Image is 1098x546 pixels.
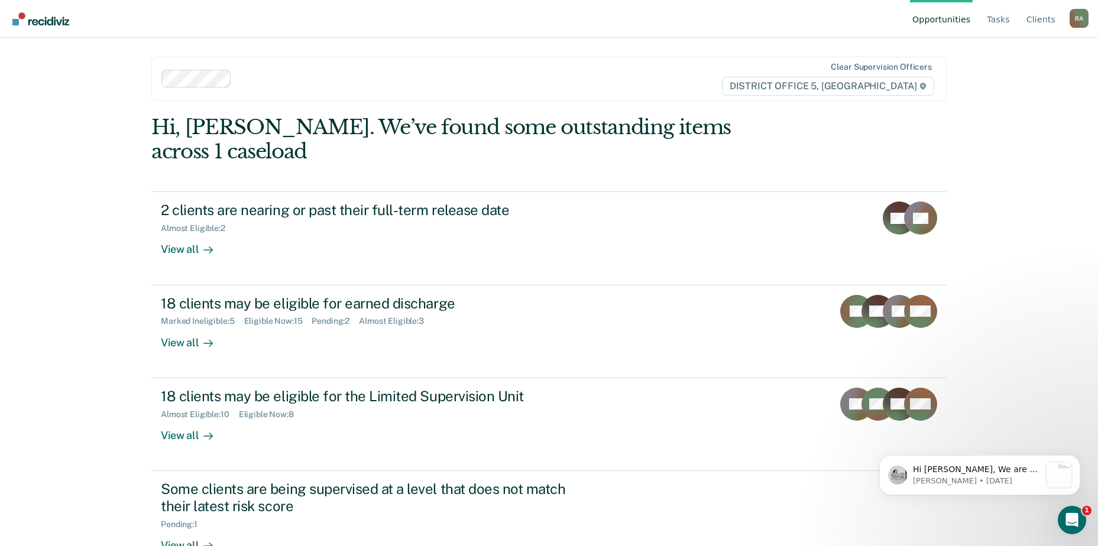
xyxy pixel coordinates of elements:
[161,480,576,515] div: Some clients are being supervised at a level that does not match their latest risk score
[244,316,312,326] div: Eligible Now : 15
[161,419,227,442] div: View all
[161,326,227,349] div: View all
[12,12,69,25] img: Recidiviz
[861,431,1098,514] iframe: Intercom notifications message
[151,285,947,378] a: 18 clients may be eligible for earned dischargeMarked Ineligible:5Eligible Now:15Pending:2Almost ...
[312,316,359,326] div: Pending : 2
[51,44,179,55] p: Message from Kim, sent 2w ago
[151,115,788,164] div: Hi, [PERSON_NAME]. We’ve found some outstanding items across 1 caseload
[1058,506,1086,534] iframe: Intercom live chat
[722,77,934,96] span: DISTRICT OFFICE 5, [GEOGRAPHIC_DATA]
[161,519,207,529] div: Pending : 1
[359,316,433,326] div: Almost Eligible : 3
[151,378,947,471] a: 18 clients may be eligible for the Limited Supervision UnitAlmost Eligible:10Eligible Now:8View all
[161,409,239,420] div: Almost Eligible : 10
[161,316,244,326] div: Marked Ineligible : 5
[161,295,576,312] div: 18 clients may be eligible for earned discharge
[161,201,576,219] div: 2 clients are nearing or past their full-term release date
[161,233,227,256] div: View all
[1070,9,1089,28] div: R A
[161,223,235,233] div: Almost Eligible : 2
[239,409,303,420] div: Eligible Now : 8
[1082,506,1091,515] span: 1
[151,191,947,285] a: 2 clients are nearing or past their full-term release dateAlmost Eligible:2View all
[1070,9,1089,28] button: Profile dropdown button
[831,62,931,72] div: Clear supervision officers
[161,388,576,405] div: 18 clients may be eligible for the Limited Supervision Unit
[51,33,179,336] span: Hi [PERSON_NAME], We are so excited to announce a brand new feature: AI case note search! 📣 Findi...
